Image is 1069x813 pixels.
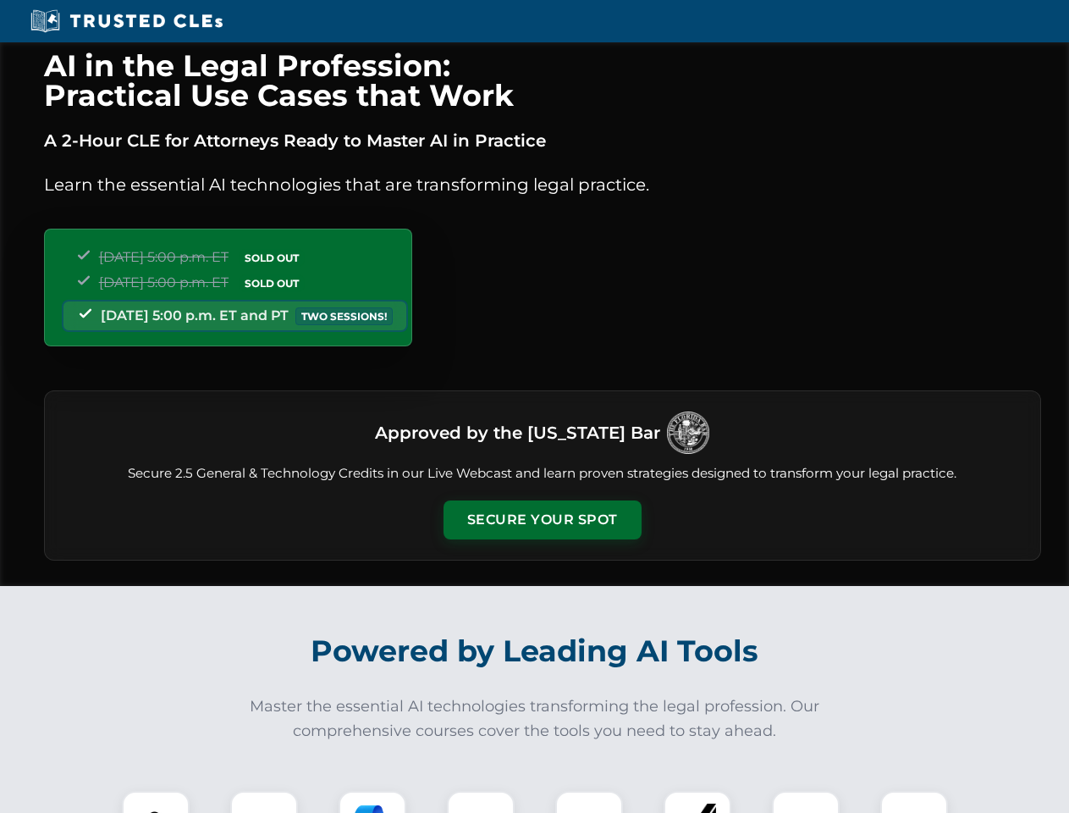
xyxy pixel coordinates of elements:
h1: AI in the Legal Profession: Practical Use Cases that Work [44,51,1041,110]
span: [DATE] 5:00 p.m. ET [99,249,229,265]
button: Secure Your Spot [444,501,642,539]
h2: Powered by Leading AI Tools [66,622,1004,681]
span: SOLD OUT [239,274,305,292]
img: Logo [667,412,709,454]
img: Trusted CLEs [25,8,228,34]
span: [DATE] 5:00 p.m. ET [99,274,229,290]
h3: Approved by the [US_STATE] Bar [375,418,660,448]
p: A 2-Hour CLE for Attorneys Ready to Master AI in Practice [44,127,1041,154]
p: Master the essential AI technologies transforming the legal profession. Our comprehensive courses... [239,694,831,744]
span: SOLD OUT [239,249,305,267]
p: Learn the essential AI technologies that are transforming legal practice. [44,171,1041,198]
p: Secure 2.5 General & Technology Credits in our Live Webcast and learn proven strategies designed ... [65,464,1020,484]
